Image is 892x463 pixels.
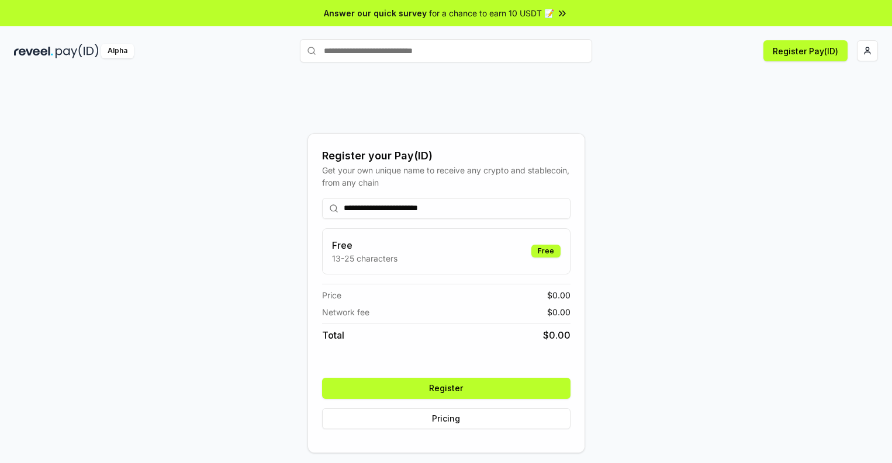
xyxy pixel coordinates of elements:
[547,289,571,301] span: $ 0.00
[56,44,99,58] img: pay_id
[322,408,571,429] button: Pricing
[547,306,571,318] span: $ 0.00
[531,245,561,257] div: Free
[763,40,848,61] button: Register Pay(ID)
[14,44,53,58] img: reveel_dark
[322,289,341,301] span: Price
[332,252,397,264] p: 13-25 characters
[429,7,554,19] span: for a chance to earn 10 USDT 📝
[101,44,134,58] div: Alpha
[322,328,344,342] span: Total
[324,7,427,19] span: Answer our quick survey
[322,306,369,318] span: Network fee
[543,328,571,342] span: $ 0.00
[322,164,571,189] div: Get your own unique name to receive any crypto and stablecoin, from any chain
[332,238,397,252] h3: Free
[322,378,571,399] button: Register
[322,148,571,164] div: Register your Pay(ID)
